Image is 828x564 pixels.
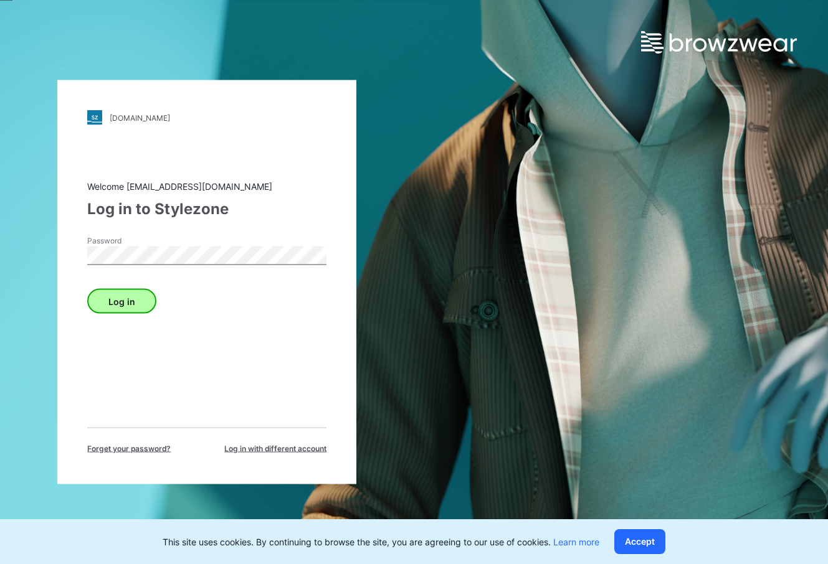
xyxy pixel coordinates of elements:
div: [DOMAIN_NAME] [110,113,170,122]
div: Welcome [EMAIL_ADDRESS][DOMAIN_NAME] [87,180,326,193]
img: stylezone-logo.562084cfcfab977791bfbf7441f1a819.svg [87,110,102,125]
span: Forget your password? [87,443,171,454]
div: Log in to Stylezone [87,198,326,220]
img: browzwear-logo.e42bd6dac1945053ebaf764b6aa21510.svg [641,31,797,54]
a: Learn more [553,537,599,547]
span: Log in with different account [224,443,326,454]
p: This site uses cookies. By continuing to browse the site, you are agreeing to our use of cookies. [163,535,599,548]
a: [DOMAIN_NAME] [87,110,326,125]
button: Log in [87,289,156,314]
button: Accept [614,529,665,554]
label: Password [87,235,174,247]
